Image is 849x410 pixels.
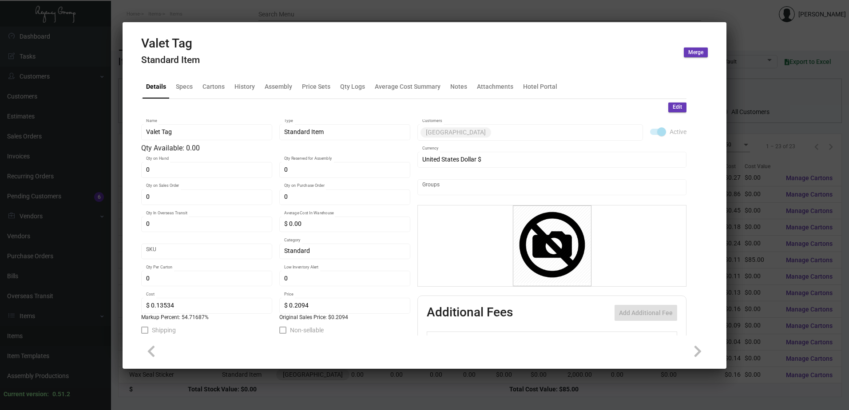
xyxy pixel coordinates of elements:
div: Qty Logs [340,82,365,91]
span: Active [670,126,686,137]
input: Add new.. [493,129,639,136]
th: Type [454,332,553,347]
div: Qty Available: 0.00 [141,143,410,154]
div: Price Sets [302,82,330,91]
h2: Valet Tag [141,36,200,51]
span: Merge [688,49,703,56]
th: Price [590,332,627,347]
div: Hotel Portal [523,82,557,91]
div: Notes [450,82,467,91]
div: Current version: [4,390,49,399]
div: Details [146,82,166,91]
button: Add Additional Fee [615,305,677,321]
div: Average Cost Summary [375,82,440,91]
button: Edit [668,102,686,112]
h2: Additional Fees [427,305,513,321]
th: Price type [627,332,667,347]
span: Add Additional Fee [619,309,673,316]
span: Edit [673,103,682,111]
h4: Standard Item [141,55,200,66]
button: Merge [684,47,708,57]
div: History [234,82,255,91]
th: Cost [553,332,590,347]
mat-chip: [GEOGRAPHIC_DATA] [421,127,491,138]
th: Active [427,332,454,347]
div: Assembly [265,82,292,91]
input: Add new.. [422,184,682,191]
div: Attachments [477,82,513,91]
span: Non-sellable [290,325,324,335]
div: Cartons [202,82,225,91]
div: Specs [176,82,193,91]
div: 0.51.2 [52,390,70,399]
span: Shipping [152,325,176,335]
